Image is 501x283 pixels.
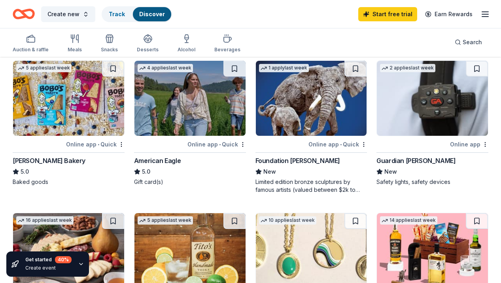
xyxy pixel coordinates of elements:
a: Start free trial [358,7,417,21]
div: Create event [25,265,72,271]
div: 16 applies last week [16,216,74,225]
div: Desserts [137,47,159,53]
img: Image for Bobo's Bakery [13,61,124,136]
span: Create new [47,9,79,19]
div: Online app [450,139,488,149]
div: Get started [25,256,72,263]
div: Online app Quick [66,139,125,149]
button: Meals [68,31,82,57]
span: Search [463,37,482,47]
div: Baked goods [13,178,125,186]
div: Beverages [214,47,240,53]
button: Create new [41,6,95,22]
div: Alcohol [178,47,195,53]
span: 5.0 [21,167,29,176]
img: Image for Foundation Michelangelo [256,61,367,136]
div: Meals [68,47,82,53]
button: Alcohol [178,31,195,57]
div: 40 % [55,256,72,263]
span: • [219,141,221,148]
div: Guardian [PERSON_NAME] [376,156,456,165]
a: Earn Rewards [420,7,477,21]
button: Beverages [214,31,240,57]
div: Foundation [PERSON_NAME] [255,156,340,165]
div: 14 applies last week [380,216,437,225]
a: Image for American Eagle4 applieslast weekOnline app•QuickAmerican Eagle5.0Gift card(s) [134,60,246,186]
div: 4 applies last week [138,64,193,72]
div: 10 applies last week [259,216,316,225]
div: Safety lights, safety devices [376,178,488,186]
div: Auction & raffle [13,47,49,53]
span: • [340,141,342,148]
div: Snacks [101,47,118,53]
a: Image for Guardian Angel Device2 applieslast weekOnline appGuardian [PERSON_NAME]NewSafety lights... [376,60,488,186]
span: • [98,141,99,148]
div: Online app Quick [308,139,367,149]
span: 5.0 [142,167,150,176]
div: 5 applies last week [138,216,193,225]
div: Limited edition bronze sculptures by famous artists (valued between $2k to $7k; proceeds will spl... [255,178,367,194]
div: Gift card(s) [134,178,246,186]
a: Image for Foundation Michelangelo1 applylast weekOnline app•QuickFoundation [PERSON_NAME]NewLimit... [255,60,367,194]
button: Snacks [101,31,118,57]
a: Track [109,11,125,17]
button: Search [448,34,488,50]
button: Desserts [137,31,159,57]
span: New [384,167,397,176]
button: TrackDiscover [102,6,172,22]
div: American Eagle [134,156,181,165]
div: [PERSON_NAME] Bakery [13,156,85,165]
a: Discover [139,11,165,17]
img: Image for Guardian Angel Device [377,61,488,136]
button: Auction & raffle [13,31,49,57]
div: 1 apply last week [259,64,309,72]
span: New [263,167,276,176]
img: Image for American Eagle [134,61,246,136]
a: Home [13,5,35,23]
a: Image for Bobo's Bakery5 applieslast weekOnline app•Quick[PERSON_NAME] Bakery5.0Baked goods [13,60,125,186]
div: 5 applies last week [16,64,72,72]
div: Online app Quick [187,139,246,149]
div: 2 applies last week [380,64,435,72]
